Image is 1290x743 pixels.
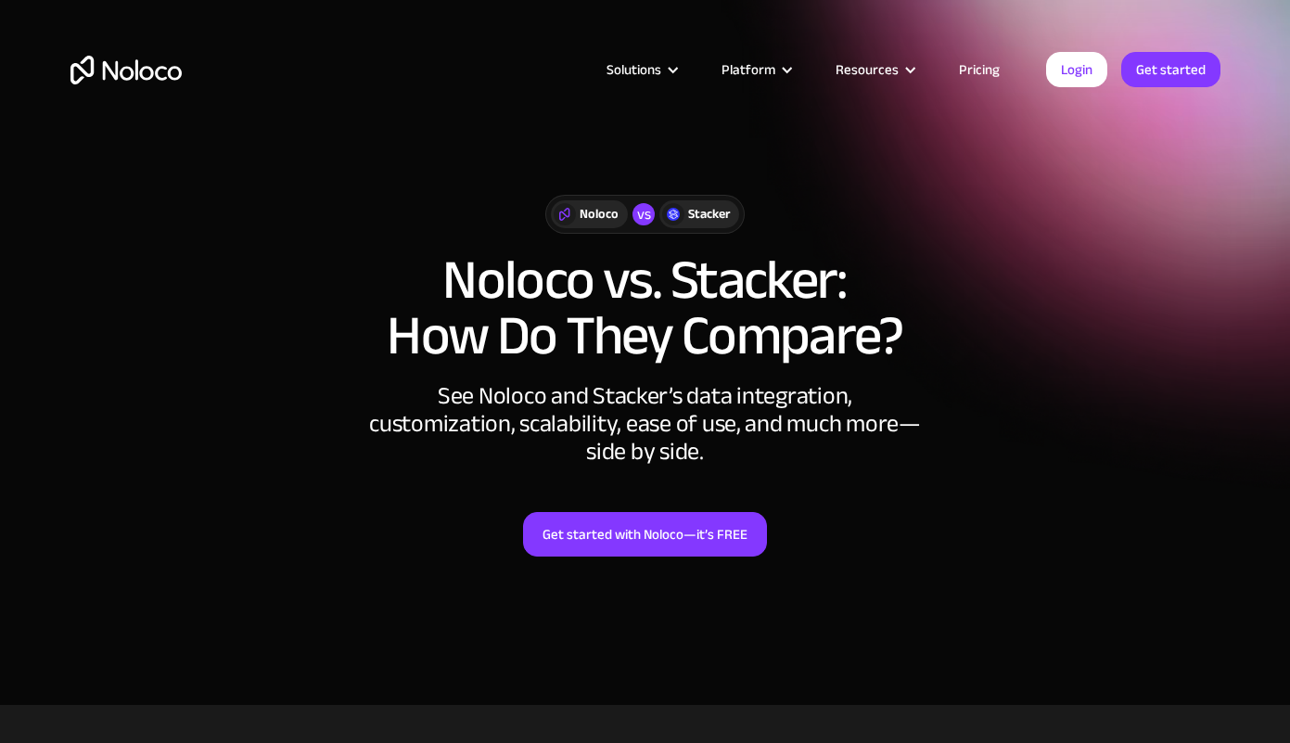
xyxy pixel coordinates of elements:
[70,252,1220,364] h1: Noloco vs. Stacker: How Do They Compare?
[1046,52,1107,87] a: Login
[722,58,775,82] div: Platform
[812,58,936,82] div: Resources
[836,58,899,82] div: Resources
[367,382,924,466] div: See Noloco and Stacker’s data integration, customization, scalability, ease of use, and much more...
[936,58,1023,82] a: Pricing
[698,58,812,82] div: Platform
[632,203,655,225] div: vs
[583,58,698,82] div: Solutions
[607,58,661,82] div: Solutions
[523,512,767,557] a: Get started with Noloco—it’s FREE
[580,204,619,224] div: Noloco
[70,56,182,84] a: home
[1121,52,1220,87] a: Get started
[688,204,730,224] div: Stacker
